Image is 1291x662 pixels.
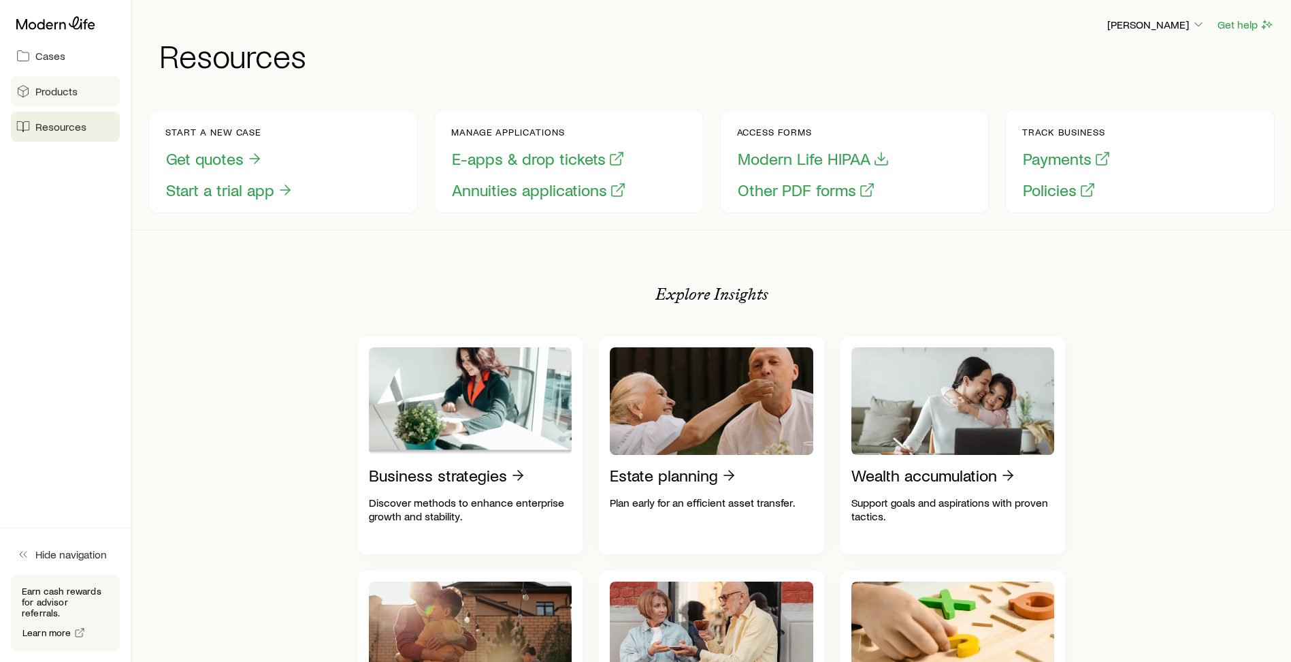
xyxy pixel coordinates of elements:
[35,49,65,63] span: Cases
[358,336,583,554] a: Business strategiesDiscover methods to enhance enterprise growth and stability.
[1022,148,1111,170] button: Payments
[851,496,1055,523] p: Support goals and aspirations with proven tactics.
[11,76,120,106] a: Products
[35,120,86,133] span: Resources
[35,548,107,561] span: Hide navigation
[851,466,997,485] p: Wealth accumulation
[737,148,890,170] button: Modern Life HIPAA
[369,466,507,485] p: Business strategies
[1022,180,1096,201] button: Policies
[737,127,890,138] p: Access forms
[737,180,876,201] button: Other PDF forms
[11,112,120,142] a: Resources
[22,586,109,618] p: Earn cash rewards for advisor referrals.
[610,496,813,509] p: Plan early for an efficient asset transfer.
[1107,18,1205,31] p: [PERSON_NAME]
[22,628,71,637] span: Learn more
[11,539,120,569] button: Hide navigation
[1022,127,1111,138] p: Track business
[451,148,625,170] button: E-apps & drop tickets
[599,336,824,554] a: Estate planningPlan early for an efficient asset transfer.
[451,127,627,138] p: Manage applications
[851,347,1055,455] img: Wealth accumulation
[610,347,813,455] img: Estate planning
[35,84,78,98] span: Products
[1107,17,1206,33] button: [PERSON_NAME]
[451,180,627,201] button: Annuities applications
[840,336,1066,554] a: Wealth accumulationSupport goals and aspirations with proven tactics.
[165,180,294,201] button: Start a trial app
[1217,17,1275,33] button: Get help
[610,466,718,485] p: Estate planning
[655,285,768,304] p: Explore Insights
[369,496,572,523] p: Discover methods to enhance enterprise growth and stability.
[165,127,294,138] p: Start a new case
[165,148,263,170] button: Get quotes
[369,347,572,455] img: Business strategies
[159,39,1275,72] h1: Resources
[11,41,120,71] a: Cases
[11,575,120,651] div: Earn cash rewards for advisor referrals.Learn more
